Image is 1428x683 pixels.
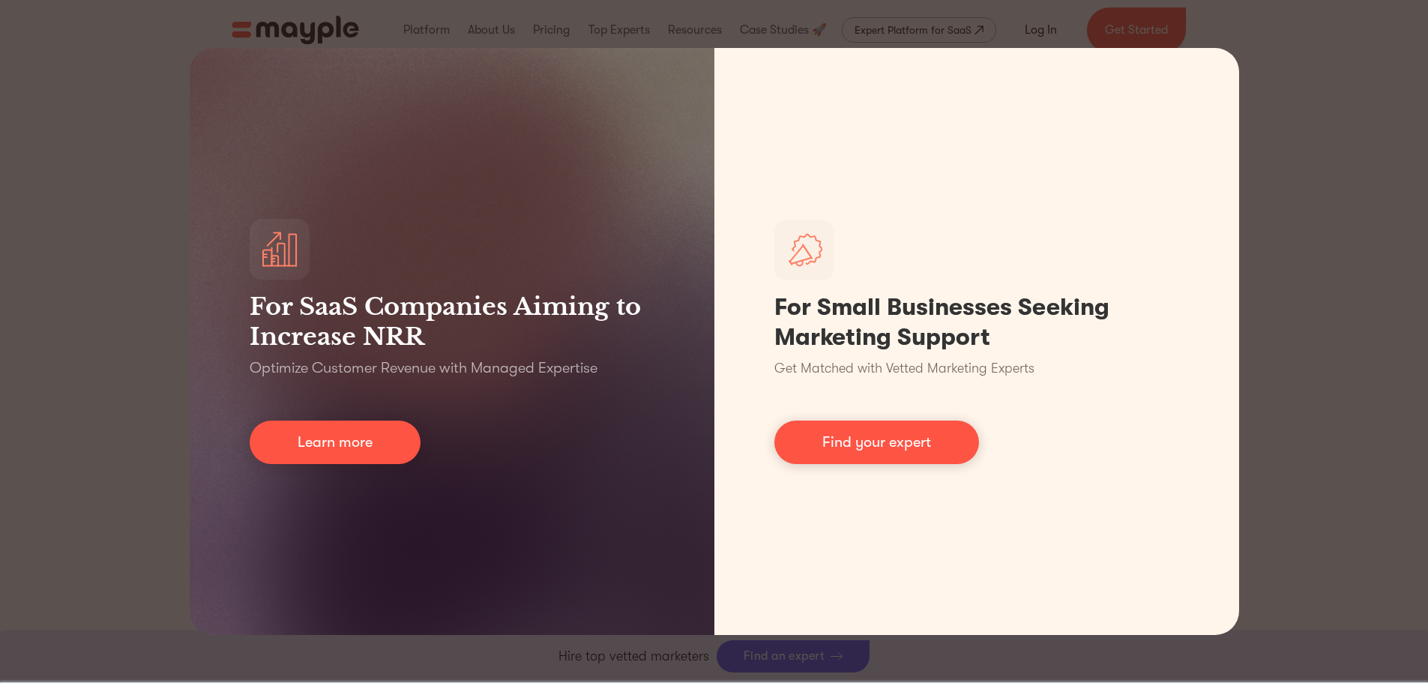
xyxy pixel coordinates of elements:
h3: For SaaS Companies Aiming to Increase NRR [250,292,654,352]
a: Find your expert [774,421,979,464]
p: Get Matched with Vetted Marketing Experts [774,358,1034,379]
h1: For Small Businesses Seeking Marketing Support [774,292,1179,352]
p: Optimize Customer Revenue with Managed Expertise [250,358,597,379]
a: Learn more [250,421,421,464]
